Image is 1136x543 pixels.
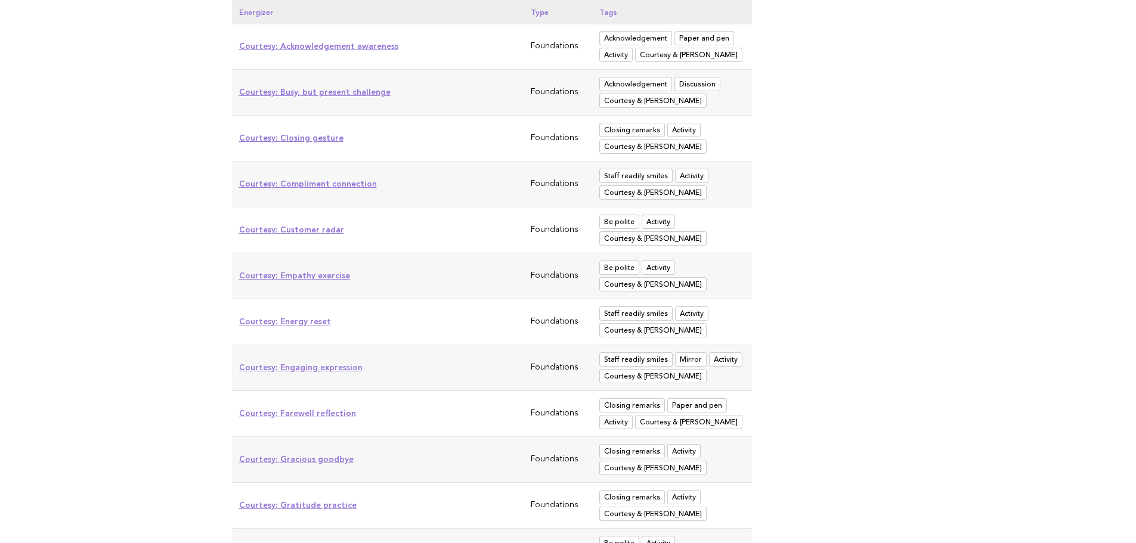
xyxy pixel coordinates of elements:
[635,415,742,429] span: Courtesy & Manners
[635,48,742,62] span: Courtesy & Manners
[524,162,592,207] td: Foundations
[599,306,673,321] span: Staff readily smiles
[599,94,707,108] span: Courtesy & Manners
[524,207,592,253] td: Foundations
[667,398,727,412] span: Paper and pen
[599,31,672,45] span: Acknowledgement
[599,139,707,154] span: Courtesy & Manners
[239,500,357,510] a: Courtesy: Gratitude practice
[239,317,331,326] a: Courtesy: Energy reset
[675,169,708,183] span: Activity
[675,352,707,367] span: Mirror
[667,490,701,504] span: Activity
[599,398,665,412] span: Closing remarks
[674,77,720,91] span: Discussion
[524,483,592,529] td: Foundations
[239,87,391,97] a: Courtesy: Busy, but present challenge
[239,271,350,280] a: Courtesy: Empathy exercise
[599,490,665,504] span: Closing remarks
[667,123,701,137] span: Activity
[599,215,639,229] span: Be polite
[524,345,592,391] td: Foundations
[599,323,707,337] span: Courtesy & Manners
[599,507,707,521] span: Courtesy & Manners
[599,48,633,62] span: Activity
[642,215,675,229] span: Activity
[524,253,592,299] td: Foundations
[599,277,707,291] span: Courtesy & Manners
[239,41,398,51] a: Courtesy: Acknowledgement awareness
[599,77,672,91] span: Acknowledgement
[599,415,633,429] span: Activity
[667,444,701,458] span: Activity
[642,260,675,275] span: Activity
[599,185,707,200] span: Courtesy & Manners
[599,461,707,475] span: Courtesy & Manners
[709,352,742,367] span: Activity
[239,408,356,418] a: Courtesy: Farewell reflection
[239,225,344,234] a: Courtesy: Customer radar
[524,24,592,70] td: Foundations
[599,231,707,246] span: Courtesy & Manners
[524,391,592,437] td: Foundations
[239,133,343,142] a: Courtesy: Closing gesture
[524,299,592,345] td: Foundations
[239,179,377,188] a: Courtesy: Compliment connection
[599,169,673,183] span: Staff readily smiles
[239,362,363,372] a: Courtesy: Engaging expression
[674,31,734,45] span: Paper and pen
[524,70,592,116] td: Foundations
[524,116,592,162] td: Foundations
[524,437,592,483] td: Foundations
[599,369,707,383] span: Courtesy & Manners
[675,306,708,321] span: Activity
[599,352,673,367] span: Staff readily smiles
[599,123,665,137] span: Closing remarks
[599,444,665,458] span: Closing remarks
[239,454,354,464] a: Courtesy: Gracious goodbye
[599,260,639,275] span: Be polite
